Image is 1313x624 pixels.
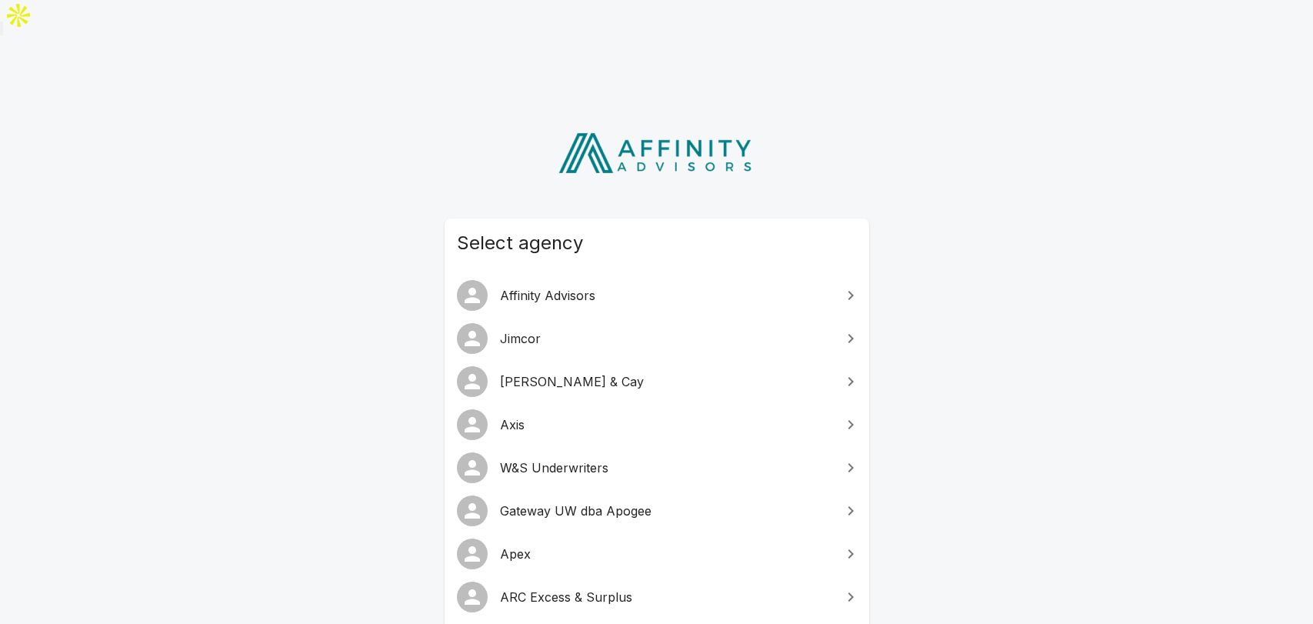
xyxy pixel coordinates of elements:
span: Axis [500,415,832,434]
img: Affinity Advisors Logo [546,128,767,179]
a: [PERSON_NAME] & Cay [445,360,869,403]
a: W&S Underwriters [445,446,869,489]
a: Jimcor [445,317,869,360]
a: Axis [445,403,869,446]
a: ARC Excess & Surplus [445,576,869,619]
a: Affinity Advisors [445,274,869,317]
span: W&S Underwriters [500,459,832,477]
span: ARC Excess & Surplus [500,588,832,606]
span: Apex [500,545,832,563]
a: Apex [445,532,869,576]
span: Gateway UW dba Apogee [500,502,832,520]
span: Jimcor [500,329,832,348]
a: Gateway UW dba Apogee [445,489,869,532]
span: Select agency [457,231,857,255]
span: [PERSON_NAME] & Cay [500,372,832,391]
span: Affinity Advisors [500,286,832,305]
